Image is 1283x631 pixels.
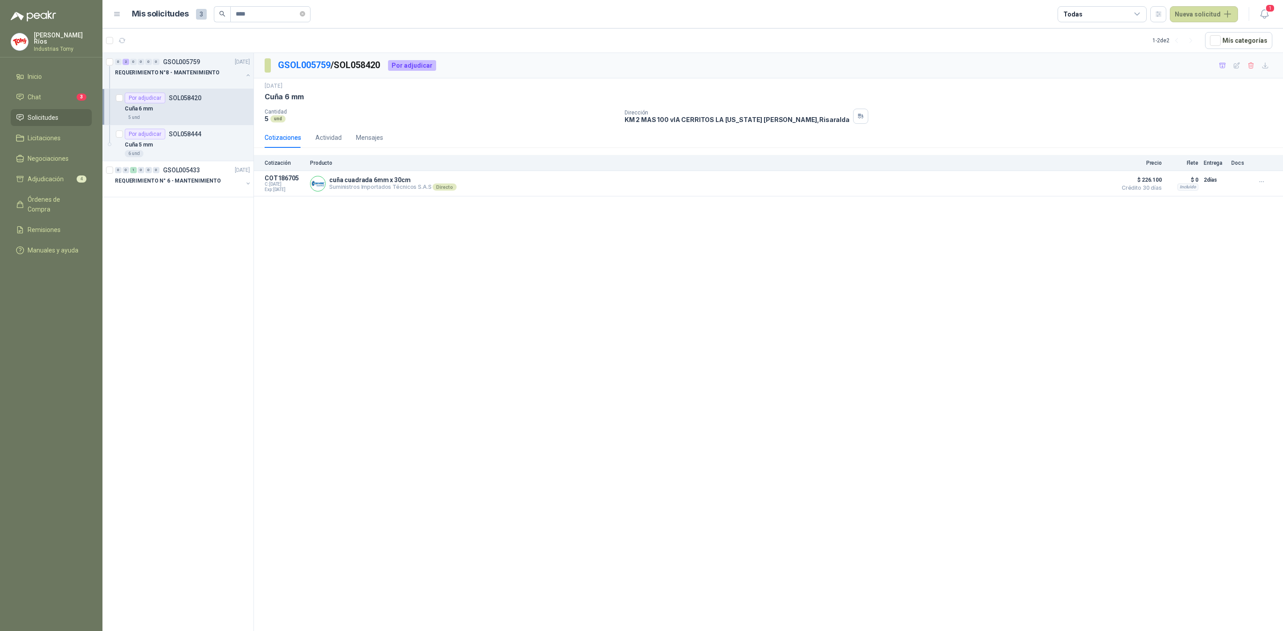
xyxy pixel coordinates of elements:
[278,58,381,72] p: / SOL058420
[28,92,41,102] span: Chat
[11,171,92,187] a: Adjudicación4
[278,60,331,70] a: GSOL005759
[1167,160,1198,166] p: Flete
[169,95,201,101] p: SOL058420
[11,221,92,238] a: Remisiones
[1204,175,1226,185] p: 2 días
[196,9,207,20] span: 3
[433,183,456,191] div: Directo
[1231,160,1249,166] p: Docs
[125,93,165,103] div: Por adjudicar
[1204,160,1226,166] p: Entrega
[11,89,92,106] a: Chat3
[265,109,617,115] p: Cantidad
[1117,160,1162,166] p: Precio
[28,72,42,81] span: Inicio
[11,11,56,21] img: Logo peakr
[11,150,92,167] a: Negociaciones
[28,245,78,255] span: Manuales y ayuda
[1152,33,1198,48] div: 1 - 2 de 2
[169,131,201,137] p: SOL058444
[163,59,200,65] p: GSOL005759
[265,115,269,122] p: 5
[11,109,92,126] a: Solicitudes
[123,167,129,173] div: 0
[115,69,220,77] p: REQUERIMIENTO N°8 - MANTENIMIENTO
[1117,175,1162,185] span: $ 226.100
[315,133,342,142] div: Actividad
[625,116,850,123] p: KM 2 MAS 100 vIA CERRITOS LA [US_STATE] [PERSON_NAME] , Risaralda
[28,225,61,235] span: Remisiones
[145,59,152,65] div: 0
[11,191,92,218] a: Órdenes de Compra
[329,183,457,191] p: Suministros Importados Técnicos S.A.S
[1170,6,1238,22] button: Nueva solicitud
[11,68,92,85] a: Inicio
[163,167,200,173] p: GSOL005433
[265,82,282,90] p: [DATE]
[102,125,253,161] a: Por adjudicarSOL058444Cuña 5 mm6 und
[11,130,92,147] a: Licitaciones
[219,11,225,17] span: search
[153,167,159,173] div: 0
[34,32,92,45] p: [PERSON_NAME] Ríos
[138,167,144,173] div: 0
[125,150,143,157] div: 6 und
[138,59,144,65] div: 0
[125,141,153,149] p: Cuña 5 mm
[115,165,252,193] a: 0 0 1 0 0 0 GSOL005433[DATE] REQUERIMIENTO N° 6 - MANTENIMIENTO
[153,59,159,65] div: 0
[125,114,143,121] div: 5 und
[329,176,457,183] p: cuña cuadrada 6mm x 30cm
[77,94,86,101] span: 3
[235,58,250,66] p: [DATE]
[77,175,86,183] span: 4
[388,60,436,71] div: Por adjudicar
[265,92,303,102] p: Cuña 6 mm
[1167,175,1198,185] p: $ 0
[125,105,153,113] p: Cuña 6 mm
[132,8,189,20] h1: Mis solicitudes
[1063,9,1082,19] div: Todas
[115,59,122,65] div: 0
[270,115,286,122] div: und
[300,10,305,18] span: close-circle
[130,167,137,173] div: 1
[1205,32,1272,49] button: Mís categorías
[625,110,850,116] p: Dirección
[115,167,122,173] div: 0
[265,187,305,192] span: Exp: [DATE]
[310,160,1112,166] p: Producto
[1256,6,1272,22] button: 1
[34,46,92,52] p: Industrias Tomy
[28,174,64,184] span: Adjudicación
[115,177,221,185] p: REQUERIMIENTO N° 6 - MANTENIMIENTO
[265,133,301,142] div: Cotizaciones
[28,154,69,163] span: Negociaciones
[1177,183,1198,191] div: Incluido
[115,57,252,85] a: 0 2 0 0 0 0 GSOL005759[DATE] REQUERIMIENTO N°8 - MANTENIMIENTO
[123,59,129,65] div: 2
[265,160,305,166] p: Cotización
[28,195,83,214] span: Órdenes de Compra
[11,33,28,50] img: Company Logo
[311,176,325,191] img: Company Logo
[235,166,250,175] p: [DATE]
[265,182,305,187] span: C: [DATE]
[28,133,61,143] span: Licitaciones
[145,167,152,173] div: 0
[125,129,165,139] div: Por adjudicar
[28,113,58,122] span: Solicitudes
[1117,185,1162,191] span: Crédito 30 días
[130,59,137,65] div: 0
[11,242,92,259] a: Manuales y ayuda
[300,11,305,16] span: close-circle
[102,89,253,125] a: Por adjudicarSOL058420Cuña 6 mm5 und
[265,175,305,182] p: COT186705
[1265,4,1275,12] span: 1
[356,133,383,142] div: Mensajes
